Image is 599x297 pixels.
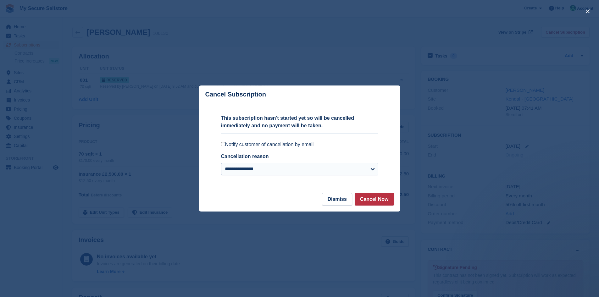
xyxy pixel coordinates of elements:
input: Notify customer of cancellation by email [221,142,225,146]
button: Cancel Now [355,193,394,206]
label: Cancellation reason [221,154,269,159]
p: Cancel Subscription [205,91,266,98]
button: Dismiss [322,193,352,206]
button: close [583,6,593,16]
label: Notify customer of cancellation by email [221,141,378,148]
p: This subscription hasn't started yet so will be cancelled immediately and no payment will be taken. [221,114,378,129]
